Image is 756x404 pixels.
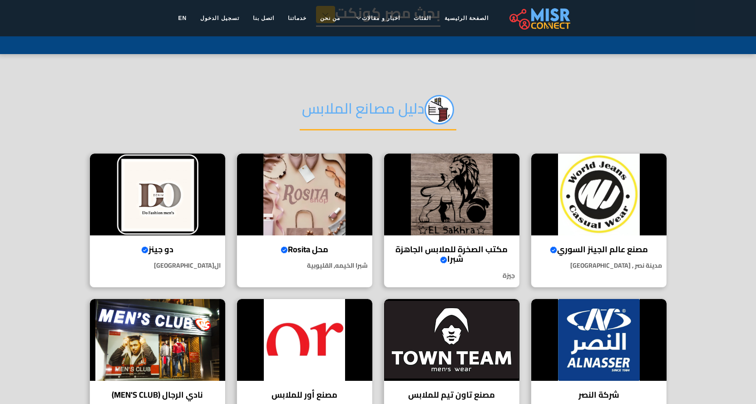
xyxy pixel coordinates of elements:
[531,154,667,235] img: مصنع عالم الجينز السوري
[231,153,378,288] a: محل Rosita محل Rosita شبرا الخيمه, القليوبية
[538,390,660,400] h4: شركة النصر
[378,153,525,288] a: مكتب الصخرة للملابس الجاهزة شبرا مكتب الصخرة للملابس الجاهزة شبرا جيزة
[97,390,218,400] h4: نادي الرجال (MEN'S CLUB)
[525,153,672,288] a: مصنع عالم الجينز السوري مصنع عالم الجينز السوري مدينة نصر , [GEOGRAPHIC_DATA]
[407,10,438,27] a: الفئات
[384,299,519,381] img: مصنع تاون تيم للملابس
[172,10,194,27] a: EN
[347,10,407,27] a: اخبار و مقالات
[90,261,225,270] p: ال[GEOGRAPHIC_DATA]
[193,10,246,27] a: تسجيل الدخول
[362,14,400,22] span: اخبار و مقالات
[550,246,557,254] svg: Verified account
[300,95,456,130] h2: دليل مصانع الملابس
[84,153,231,288] a: دو جينز دو جينز ال[GEOGRAPHIC_DATA]
[425,95,454,125] img: jc8qEEzyi89FPzAOrPPq.png
[246,10,281,27] a: اتصل بنا
[237,261,372,270] p: شبرا الخيمه, القليوبية
[244,244,366,254] h4: محل Rosita
[531,299,667,381] img: شركة النصر
[391,390,513,400] h4: مصنع تاون تيم للملابس
[141,246,148,254] svg: Verified account
[281,246,288,254] svg: Verified account
[281,10,313,27] a: خدماتنا
[97,244,218,254] h4: دو جينز
[531,261,667,270] p: مدينة نصر , [GEOGRAPHIC_DATA]
[237,154,372,235] img: محل Rosita
[90,299,225,381] img: نادي الرجال (MEN'S CLUB)
[509,7,570,30] img: main.misr_connect
[384,154,519,235] img: مكتب الصخرة للملابس الجاهزة شبرا
[313,10,347,27] a: من نحن
[440,256,447,264] svg: Verified account
[90,154,225,235] img: دو جينز
[438,10,495,27] a: الصفحة الرئيسية
[538,244,660,254] h4: مصنع عالم الجينز السوري
[391,244,513,264] h4: مكتب الصخرة للملابس الجاهزة شبرا
[237,299,372,381] img: مصنع أور للملابس
[384,271,519,280] p: جيزة
[244,390,366,400] h4: مصنع أور للملابس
